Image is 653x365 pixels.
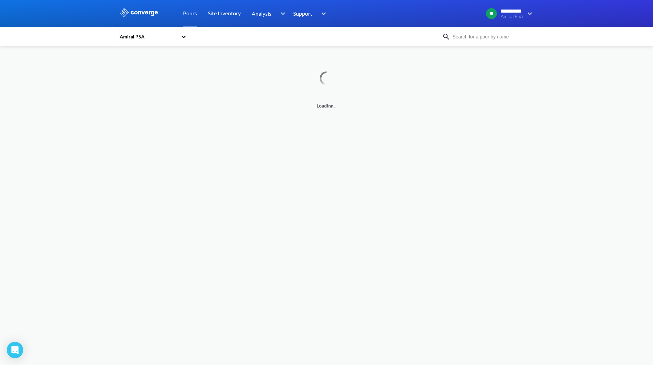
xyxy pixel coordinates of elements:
[501,14,523,19] span: Amiral P5A
[317,10,328,18] img: downArrow.svg
[276,10,287,18] img: downArrow.svg
[252,9,271,18] span: Analysis
[293,9,312,18] span: Support
[442,33,450,41] img: icon-search.svg
[119,102,534,110] span: Loading...
[119,8,158,17] img: logo_ewhite.svg
[450,33,533,40] input: Search for a pour by name
[523,10,534,18] img: downArrow.svg
[119,33,178,40] div: Amiral P5A
[7,342,23,358] div: Open Intercom Messenger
